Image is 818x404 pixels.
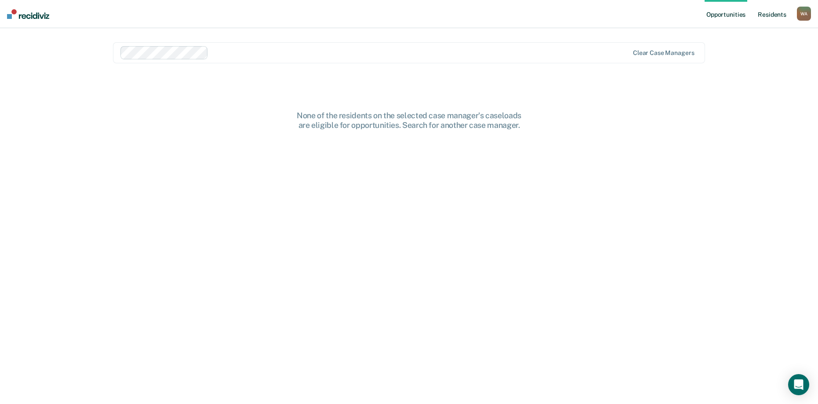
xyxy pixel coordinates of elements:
button: WA [797,7,811,21]
div: None of the residents on the selected case manager's caseloads are eligible for opportunities. Se... [269,111,550,130]
img: Recidiviz [7,9,49,19]
div: W A [797,7,811,21]
div: Clear case managers [633,49,694,57]
div: Open Intercom Messenger [788,374,809,395]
